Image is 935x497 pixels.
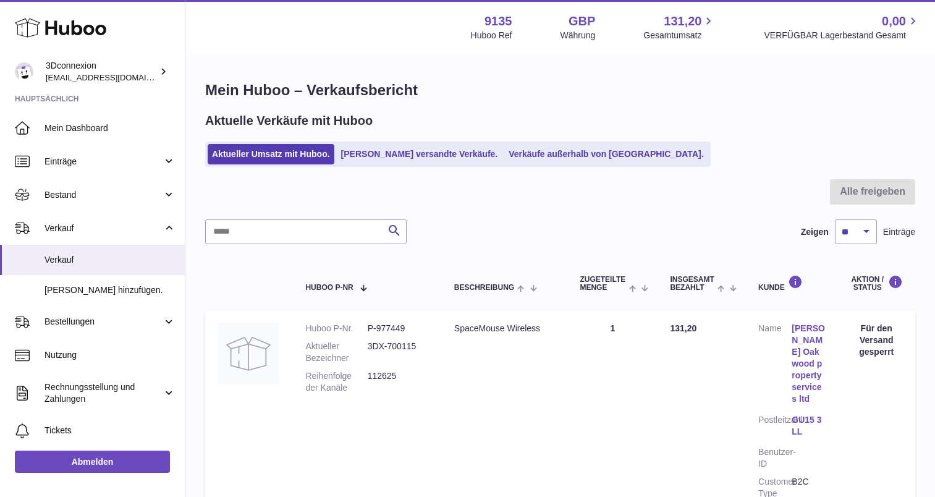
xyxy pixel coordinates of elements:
[205,80,915,100] h1: Mein Huboo – Verkaufsbericht
[205,113,373,129] h2: Aktuelle Verkäufe mit Huboo
[368,370,429,394] dd: 112625
[792,414,825,438] a: GU15 3LL
[758,275,825,292] div: Kunde
[305,341,367,364] dt: Aktueller Bezeichner
[561,30,596,41] div: Währung
[580,276,626,292] span: ZUGETEILTE Menge
[801,226,829,238] label: Zeigen
[305,284,353,292] span: Huboo P-Nr
[569,13,595,30] strong: GBP
[305,323,367,334] dt: Huboo P-Nr.
[44,349,176,361] span: Nutzung
[46,72,182,82] span: [EMAIL_ADDRESS][DOMAIN_NAME]
[44,316,163,328] span: Bestellungen
[504,144,708,164] a: Verkäufe außerhalb von [GEOGRAPHIC_DATA].
[643,30,716,41] span: Gesamtumsatz
[764,30,920,41] span: VERFÜGBAR Lagerbestand Gesamt
[44,254,176,266] span: Verkauf
[670,323,696,333] span: 131,20
[643,13,716,41] a: 131,20 Gesamtumsatz
[850,323,903,358] div: Für den Versand gesperrt
[484,13,512,30] strong: 9135
[368,323,429,334] dd: P-977449
[44,156,163,168] span: Einträge
[44,425,176,436] span: Tickets
[764,13,920,41] a: 0,00 VERFÜGBAR Lagerbestand Gesamt
[670,276,714,292] span: Insgesamt bezahlt
[305,370,367,394] dt: Reihenfolge der Kanäle
[850,275,903,292] div: Aktion / Status
[337,144,502,164] a: [PERSON_NAME] versandte Verkäufe.
[218,323,279,384] img: no-photo.jpg
[44,381,163,405] span: Rechnungsstellung und Zahlungen
[44,284,176,296] span: [PERSON_NAME] hinzufügen.
[758,323,792,407] dt: Name
[44,189,163,201] span: Bestand
[368,341,429,364] dd: 3DX-700115
[208,144,334,164] a: Aktueller Umsatz mit Huboo.
[758,414,792,441] dt: Postleitzahl
[15,451,170,473] a: Abmelden
[44,223,163,234] span: Verkauf
[454,284,514,292] span: Beschreibung
[46,60,157,83] div: 3Dconnexion
[471,30,512,41] div: Huboo Ref
[664,13,701,30] span: 131,20
[792,323,825,404] a: [PERSON_NAME] Oakwood property services ltd
[15,62,33,81] img: order_eu@3dconnexion.com
[883,226,915,238] span: Einträge
[882,13,906,30] span: 0,00
[758,446,792,470] dt: Benutzer-ID
[454,323,556,334] div: SpaceMouse Wireless
[44,122,176,134] span: Mein Dashboard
